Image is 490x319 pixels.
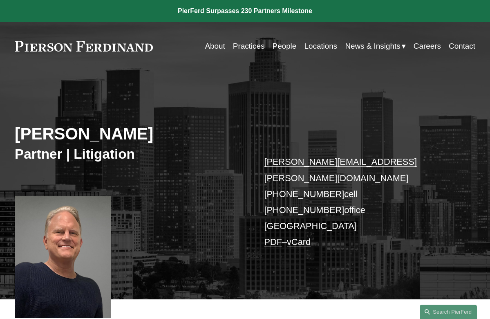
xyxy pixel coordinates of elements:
h2: [PERSON_NAME] [15,124,245,144]
a: About [205,38,225,54]
a: Locations [304,38,337,54]
a: [PHONE_NUMBER] [264,189,344,199]
a: Practices [233,38,265,54]
a: PDF [264,237,282,247]
a: People [273,38,297,54]
a: Search this site [420,305,477,319]
a: vCard [287,237,311,247]
h3: Partner | Litigation [15,146,245,162]
a: Careers [414,38,441,54]
a: folder dropdown [345,38,405,54]
a: Contact [449,38,475,54]
a: [PHONE_NUMBER] [264,205,344,215]
span: News & Insights [345,39,400,53]
a: [PERSON_NAME][EMAIL_ADDRESS][PERSON_NAME][DOMAIN_NAME] [264,157,416,183]
p: cell office [GEOGRAPHIC_DATA] – [264,154,456,250]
